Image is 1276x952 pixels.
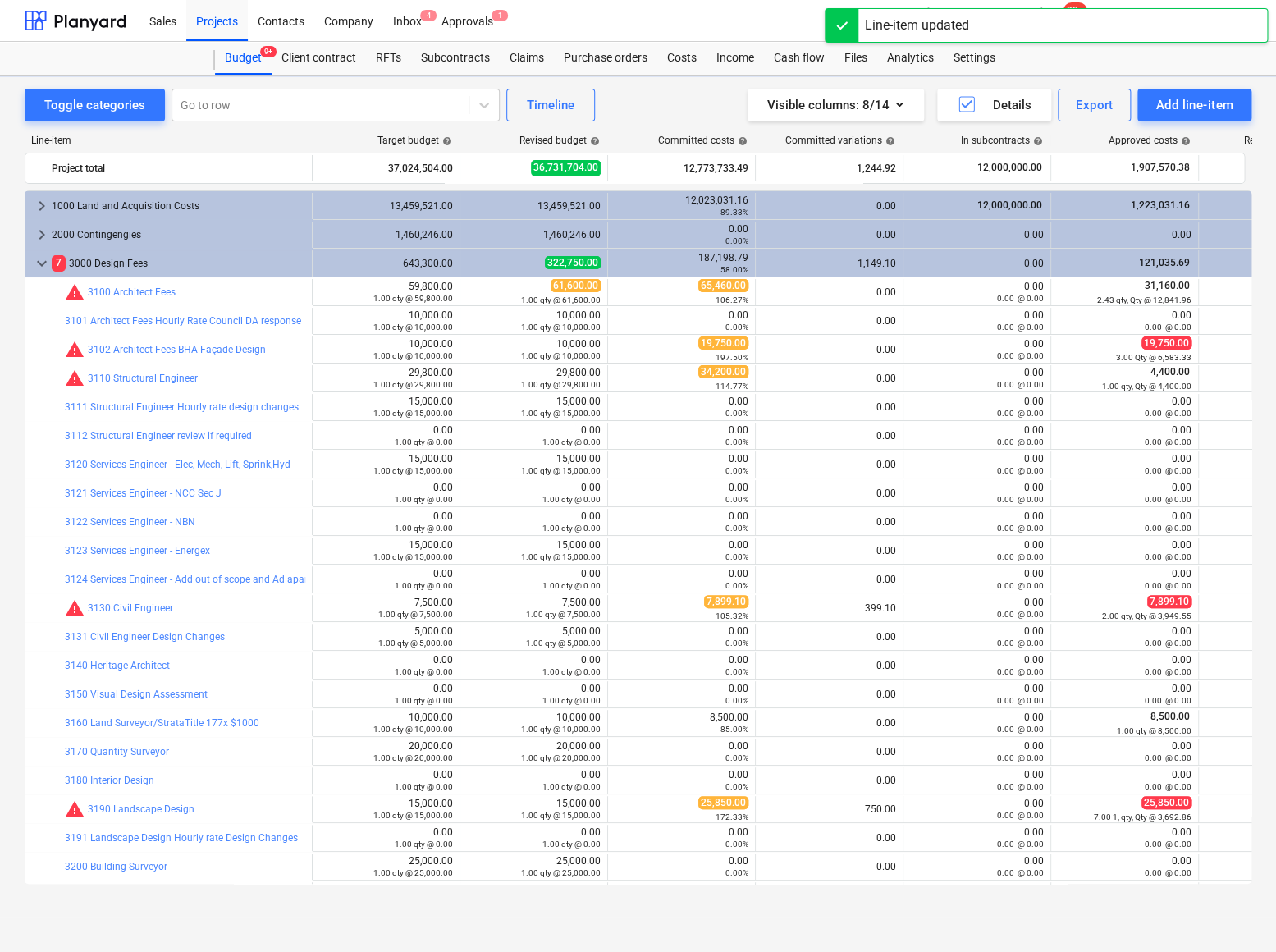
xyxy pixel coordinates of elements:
a: 3122 Services Engineer - NBN [65,516,195,528]
div: 0.00 [910,453,1044,476]
a: Client contract [272,42,366,75]
small: 0.00 @ 0.00 [1145,524,1191,533]
small: 0.00% [725,495,748,504]
span: keyboard_arrow_right [32,196,52,216]
small: 1.00 qty @ 15,000.00 [373,409,453,418]
a: 3140 Heritage Architect [65,660,170,671]
div: 0.00 [319,568,453,591]
a: 3200 Building Surveyor [65,861,167,872]
div: Settings [944,42,1005,75]
span: 4 [420,10,437,21]
div: 0.00 [910,281,1044,304]
small: 0.00 @ 0.00 [1145,409,1191,418]
div: 7,500.00 [467,597,601,620]
small: 1.00 qty @ 15,000.00 [521,552,601,561]
div: Details [957,94,1031,116]
a: 3123 Services Engineer - Energex [65,545,210,556]
div: 0.00 [615,309,748,332]
div: 5,000.00 [467,625,601,648]
div: Analytics [877,42,944,75]
div: 0.00 [615,424,748,447]
a: 3102 Architect Fees BHA Façade Design [88,344,266,355]
small: 1.00 qty @ 15,000.00 [521,466,601,475]
div: 0.00 [615,625,748,648]
a: 3170 Quantity Surveyor [65,746,169,757]
span: 12,000,000.00 [976,199,1044,211]
div: 5,000.00 [319,625,453,648]
div: 0.00 [615,654,748,677]
small: 0.00 @ 0.00 [997,323,1044,332]
small: 1.00 qty @ 0.00 [395,495,453,504]
div: 0.00 [910,597,1044,620]
div: 0.00 [910,424,1044,447]
div: 1,149.10 [762,258,896,269]
div: 1,460,246.00 [319,229,453,240]
small: 1.00 qty @ 5,000.00 [378,638,453,648]
small: 0.00% [725,323,748,332]
div: 0.00 [762,459,896,470]
small: 1.00 qty @ 0.00 [542,581,601,590]
div: 15,000.00 [467,453,601,476]
small: 0.00 @ 0.00 [997,610,1044,619]
div: 15,000.00 [319,453,453,476]
small: 0.00 @ 0.00 [1145,466,1191,475]
a: RFTs [366,42,411,75]
small: 106.27% [716,295,748,304]
a: Budget9+ [215,42,272,75]
div: Claims [500,42,554,75]
span: 65,460.00 [698,279,748,292]
span: 121,035.69 [1137,257,1191,268]
small: 0.00% [725,437,748,446]
small: 1.00 qty @ 0.00 [542,696,601,705]
div: 37,024,504.00 [319,155,453,181]
small: 0.00% [725,466,748,475]
div: 0.00 [762,430,896,442]
small: 114.77% [716,382,748,391]
a: 3180 Interior Design [65,775,154,786]
small: 0.00 @ 0.00 [1145,437,1191,446]
div: 1,244.92 [762,155,896,181]
div: 0.00 [1058,229,1191,240]
span: Committed costs exceed revised budget [65,340,85,359]
div: 0.00 [467,424,601,447]
div: 0.00 [615,396,748,419]
div: 0.00 [910,229,1044,240]
a: 3124 Services Engineer - Add out of scope and Ad apartments [65,574,339,585]
div: 0.00 [1058,740,1191,763]
div: 399.10 [762,602,896,614]
small: 0.00 @ 0.00 [997,696,1044,705]
span: Committed costs exceed revised budget [65,598,85,618]
div: 0.00 [615,510,748,533]
div: 187,198.79 [615,252,748,275]
small: 1.00 qty @ 15,000.00 [373,466,453,475]
small: 2.00 qty, Qty @ 3,949.55 [1102,611,1191,620]
small: 0.00 @ 0.00 [997,495,1044,504]
small: 0.00 @ 0.00 [997,466,1044,475]
div: 15,000.00 [319,539,453,562]
div: 0.00 [910,683,1044,706]
small: 1.00 qty @ 10,000.00 [373,323,453,332]
div: 10,000.00 [319,712,453,735]
a: 3101 Architect Fees Hourly Rate Council DA response [65,315,301,327]
div: 0.00 [615,740,748,763]
span: 7,899.10 [1147,595,1191,608]
div: 59,800.00 [319,281,453,304]
div: 15,000.00 [467,539,601,562]
div: 0.00 [1058,683,1191,706]
div: 0.00 [1058,424,1191,447]
span: 19,750.00 [698,336,748,350]
div: 13,459,521.00 [319,200,453,212]
div: Cash flow [764,42,835,75]
small: 1.00 qty @ 0.00 [542,437,601,446]
div: 10,000.00 [467,309,601,332]
small: 0.00 @ 0.00 [997,667,1044,676]
span: 61,600.00 [551,279,601,292]
small: 0.00 @ 0.00 [997,524,1044,533]
div: 10,000.00 [467,712,601,735]
span: 8,500.00 [1149,711,1191,722]
div: Line-item [25,135,312,146]
div: 0.00 [762,660,896,671]
small: 0.00 @ 0.00 [997,351,1044,360]
div: Income [707,42,764,75]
